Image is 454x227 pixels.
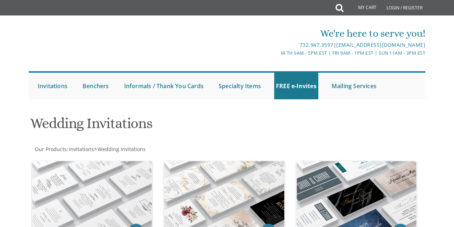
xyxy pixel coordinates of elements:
a: Specialty Items [217,73,263,99]
div: | [161,41,425,49]
a: FREE e-Invites [274,73,318,99]
a: Wedding Invitations [97,146,146,153]
h1: Wedding Invitations [30,115,289,137]
a: Informals / Thank You Cards [122,73,205,99]
span: > [94,146,146,153]
a: Our Products [34,146,67,153]
a: My Cart [343,1,382,15]
a: Mailing Services [330,73,378,99]
a: Invitations [36,73,69,99]
div: M-Th 9am - 5pm EST | Fri 9am - 1pm EST | Sun 11am - 3pm EST [161,49,425,57]
div: We're here to serve you! [161,26,425,41]
a: Benchers [81,73,111,99]
a: 732.947.3597 [300,41,333,48]
a: Invitations [68,146,94,153]
a: [EMAIL_ADDRESS][DOMAIN_NAME] [336,41,425,48]
span: Invitations [69,146,94,153]
div: : [29,146,227,153]
span: Wedding Invitations [98,146,146,153]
